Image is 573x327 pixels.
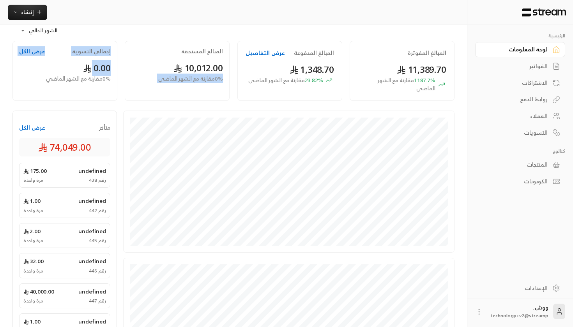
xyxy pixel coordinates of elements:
[23,237,43,244] span: مرة واحدة
[488,311,548,320] span: technology+v2@streamp...
[475,280,565,295] a: الإعدادات
[485,46,548,53] div: لوحة المعلومات
[23,288,54,295] span: 40,000.00
[290,62,334,77] span: 1,348.70
[397,62,446,77] span: 11,389.70
[475,42,565,57] a: لوحة المعلومات
[78,318,106,325] span: undefined
[83,60,111,76] span: 0.00
[89,268,106,274] span: رقم 446
[21,7,34,17] span: إنشاء
[19,124,45,132] button: عرض الكل
[78,288,106,295] span: undefined
[23,268,43,274] span: مرة واحدة
[485,129,548,137] div: التسويات
[173,60,223,76] span: 10,012.00
[475,109,565,124] a: العملاء
[23,227,41,235] span: 2.00
[23,298,43,304] span: مرة واحدة
[294,49,334,57] h2: المبالغ المدفوعة
[38,141,91,153] span: 74,049.00
[248,76,323,84] span: 23.82 %
[89,177,106,183] span: رقم 438
[246,49,285,57] button: عرض التفاصيل
[89,298,106,304] span: رقم 447
[475,174,565,189] a: الكوبونات
[485,79,548,87] div: الاشتراكات
[23,257,44,265] span: 32.00
[378,75,435,93] span: مقارنة مع الشهر الماضي
[78,227,106,235] span: undefined
[475,33,565,39] p: الرئيسية
[408,49,446,57] h2: المبالغ المفوترة
[23,318,41,325] span: 1.00
[99,124,110,132] span: متأخر
[485,284,548,292] div: الإعدادات
[181,47,223,55] h2: المبالغ المستحقة
[475,157,565,172] a: المنتجات
[485,178,548,185] div: الكوبونات
[475,75,565,90] a: الاشتراكات
[475,125,565,140] a: التسويات
[16,21,75,41] div: الشهر الحالي
[89,237,106,244] span: رقم 445
[89,207,106,214] span: رقم 442
[78,197,106,205] span: undefined
[46,75,111,83] span: 0 % مقارنة مع الشهر الماضي
[248,75,305,85] span: مقارنة مع الشهر الماضي
[485,112,548,120] div: العملاء
[475,59,565,74] a: الفواتير
[23,207,43,214] span: مرة واحدة
[8,5,47,20] button: إنشاء
[358,76,435,93] span: 1187.7 %
[158,75,223,83] span: 0 % مقارنة مع الشهر الماضي
[72,47,111,55] h2: إجمالي التسوية
[78,167,106,175] span: undefined
[78,257,106,265] span: undefined
[475,148,565,154] p: كتالوج
[488,304,548,319] div: ووش .
[475,92,565,107] a: روابط الدفع
[23,167,47,175] span: 175.00
[23,197,41,205] span: 1.00
[19,47,45,55] button: عرض الكل
[485,95,548,103] div: روابط الدفع
[485,161,548,169] div: المنتجات
[485,62,548,70] div: الفواتير
[23,177,43,183] span: مرة واحدة
[521,8,567,17] img: Logo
